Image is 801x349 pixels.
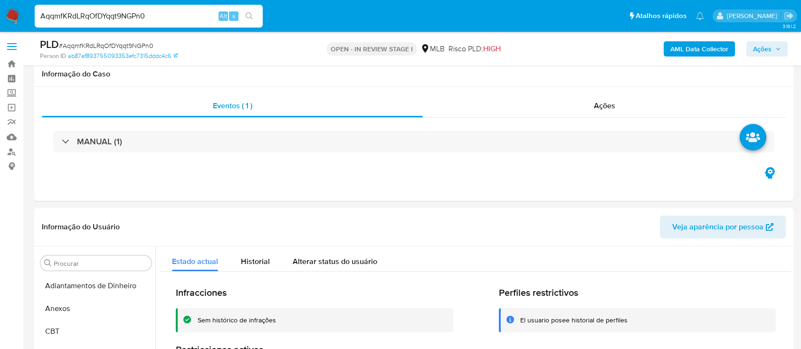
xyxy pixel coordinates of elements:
span: # AqqmfKRdLRqOfDYqqt9NGPn0 [59,41,153,50]
button: AML Data Collector [664,41,735,57]
div: MANUAL (1) [53,131,774,152]
h3: MANUAL (1) [77,136,122,147]
span: Risco PLD: [448,44,501,54]
b: PLD [40,37,59,52]
a: ab87af893755093353efc7315dddc4c6 [68,52,178,60]
b: AML Data Collector [670,41,728,57]
span: Alt [219,11,227,20]
input: Procurar [54,259,148,268]
b: Person ID [40,52,66,60]
input: Pesquise usuários ou casos... [35,10,263,22]
span: Eventos ( 1 ) [213,100,252,111]
div: MLB [420,44,445,54]
p: laisa.felismino@mercadolivre.com [727,11,781,20]
span: Atalhos rápidos [636,11,687,21]
button: Ações [746,41,788,57]
span: Ações [594,100,615,111]
button: search-icon [239,9,259,23]
span: HIGH [483,43,501,54]
a: Sair [784,11,794,21]
p: OPEN - IN REVIEW STAGE I [327,42,417,56]
button: Adiantamentos de Dinheiro [37,274,155,297]
button: Veja aparência por pessoa [660,216,786,238]
span: Veja aparência por pessoa [672,216,763,238]
h1: Informação do Usuário [42,222,120,232]
h1: Informação do Caso [42,69,786,79]
button: Procurar [44,259,52,267]
button: CBT [37,320,155,343]
span: Ações [753,41,772,57]
a: Notificações [696,12,704,20]
span: s [232,11,235,20]
button: Anexos [37,297,155,320]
